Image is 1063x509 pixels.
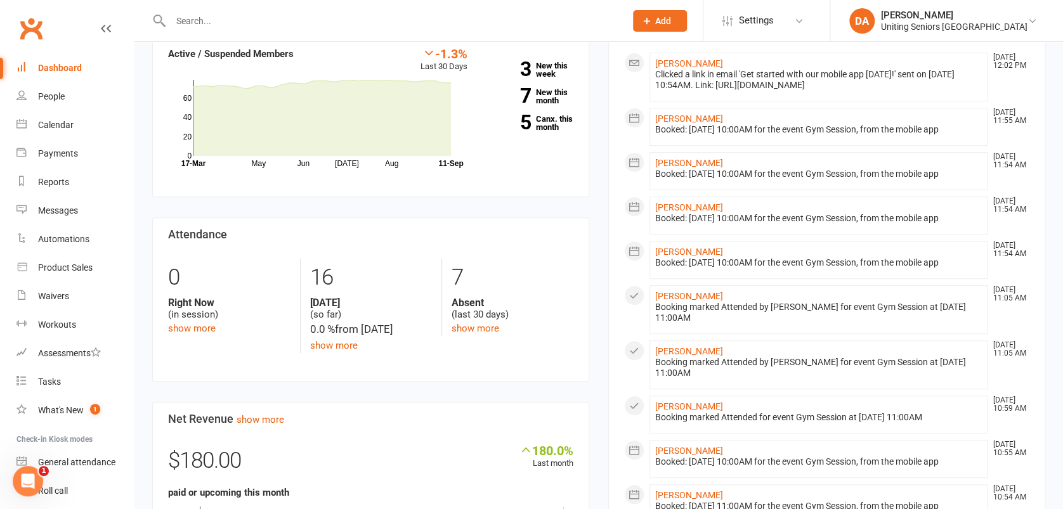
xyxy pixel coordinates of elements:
[655,16,671,26] span: Add
[987,396,1029,413] time: [DATE] 10:59 AM
[486,86,531,105] strong: 7
[655,158,723,168] a: [PERSON_NAME]
[168,323,216,334] a: show more
[16,111,134,139] a: Calendar
[38,377,61,387] div: Tasks
[16,311,134,339] a: Workouts
[38,148,78,158] div: Payments
[486,113,531,132] strong: 5
[38,262,93,273] div: Product Sales
[310,297,432,309] strong: [DATE]
[655,124,982,135] div: Booked: [DATE] 10:00AM for the event Gym Session, from the mobile app
[38,457,115,467] div: General attendance
[38,177,69,187] div: Reports
[486,60,531,79] strong: 3
[987,197,1029,214] time: [DATE] 11:54 AM
[500,23,527,42] strong: 76
[310,340,358,351] a: show more
[38,405,84,415] div: What's New
[16,282,134,311] a: Waivers
[655,169,982,179] div: Booked: [DATE] 10:00AM for the event Gym Session, from the mobile app
[486,115,573,131] a: 5Canx. this month
[655,357,982,378] div: Booking marked Attended by [PERSON_NAME] for event Gym Session at [DATE] 11:00AM
[987,242,1029,258] time: [DATE] 11:54 AM
[310,259,432,297] div: 16
[39,466,49,476] span: 1
[38,319,76,330] div: Workouts
[16,168,134,197] a: Reports
[655,69,982,91] div: Clicked a link in email 'Get started with our mobile app [DATE]!' sent on [DATE] 10:54AM. Link: [...
[655,257,982,268] div: Booked: [DATE] 10:00AM for the event Gym Session, from the mobile app
[38,205,78,216] div: Messages
[987,108,1029,125] time: [DATE] 11:55 AM
[16,477,134,505] a: Roll call
[310,321,432,338] div: from [DATE]
[38,291,69,301] div: Waivers
[655,401,723,411] a: [PERSON_NAME]
[655,113,723,124] a: [PERSON_NAME]
[16,54,134,82] a: Dashboard
[16,225,134,254] a: Automations
[655,58,723,68] a: [PERSON_NAME]
[16,368,134,396] a: Tasks
[168,228,573,241] h3: Attendance
[739,6,774,35] span: Settings
[38,91,65,101] div: People
[16,396,134,425] a: What's New1
[655,202,723,212] a: [PERSON_NAME]
[38,234,89,244] div: Automations
[421,46,467,60] div: -1.3%
[452,297,573,321] div: (last 30 days)
[655,291,723,301] a: [PERSON_NAME]
[310,323,335,335] span: 0.0 %
[655,302,982,323] div: Booking marked Attended by [PERSON_NAME] for event Gym Session at [DATE] 11:00AM
[13,466,43,496] iframe: Intercom live chat
[16,197,134,225] a: Messages
[987,286,1029,302] time: [DATE] 11:05 AM
[987,441,1029,457] time: [DATE] 10:55 AM
[519,443,573,457] div: 180.0%
[168,297,290,321] div: (in session)
[881,21,1027,32] div: Uniting Seniors [GEOGRAPHIC_DATA]
[486,88,573,105] a: 7New this month
[168,297,290,309] strong: Right Now
[38,63,82,73] div: Dashboard
[16,139,134,168] a: Payments
[168,48,294,60] strong: Active / Suspended Members
[15,13,47,44] a: Clubworx
[452,259,573,297] div: 7
[655,213,982,224] div: Booked: [DATE] 10:00AM for the event Gym Session, from the mobile app
[168,443,573,485] div: $180.00
[38,348,101,358] div: Assessments
[16,82,134,111] a: People
[486,61,573,78] a: 3New this week
[633,10,687,32] button: Add
[167,12,616,30] input: Search...
[655,456,982,467] div: Booked: [DATE] 10:00AM for the event Gym Session, from the mobile app
[849,8,875,34] div: DA
[16,254,134,282] a: Product Sales
[519,443,573,470] div: Last month
[421,46,467,74] div: Last 30 Days
[310,297,432,321] div: (so far)
[452,297,573,309] strong: Absent
[16,339,134,368] a: Assessments
[987,485,1029,501] time: [DATE] 10:54 AM
[168,487,289,498] strong: paid or upcoming this month
[655,247,723,257] a: [PERSON_NAME]
[38,486,68,496] div: Roll call
[16,448,134,477] a: General attendance kiosk mode
[237,414,284,425] a: show more
[452,323,499,334] a: show more
[655,412,982,423] div: Booking marked Attended for event Gym Session at [DATE] 11:00AM
[38,120,74,130] div: Calendar
[655,346,723,356] a: [PERSON_NAME]
[655,446,723,456] a: [PERSON_NAME]
[987,53,1029,70] time: [DATE] 12:02 PM
[655,490,723,500] a: [PERSON_NAME]
[90,404,100,415] span: 1
[987,153,1029,169] time: [DATE] 11:54 AM
[168,413,573,425] h3: Net Revenue
[881,10,1027,21] div: [PERSON_NAME]
[168,259,290,297] div: 0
